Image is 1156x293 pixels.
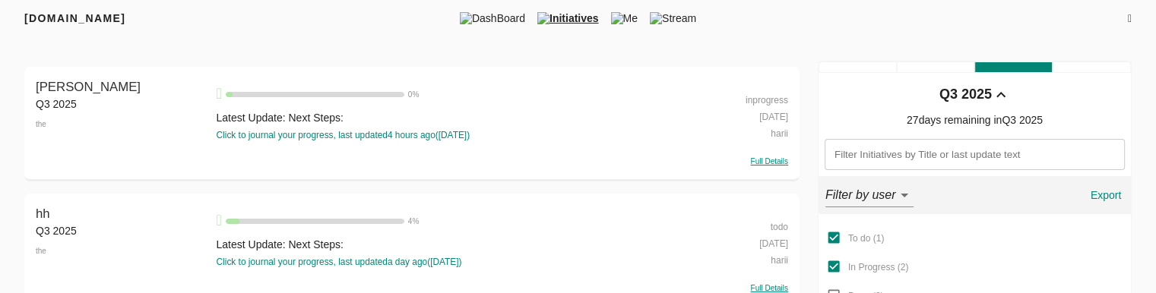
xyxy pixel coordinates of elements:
[750,284,787,292] span: Full Details
[531,11,605,26] span: Initiatives
[36,80,141,94] span: [PERSON_NAME]
[907,114,1043,126] span: 27 days remaining in Q3 2025
[939,85,992,105] div: Q3 2025
[1082,177,1130,213] button: Export
[644,11,702,26] span: Stream
[675,234,787,250] div: [DATE]
[675,124,787,140] div: harii
[408,90,419,99] span: 0 %
[460,12,472,24] img: dashboard.png
[675,90,787,107] div: inprogress
[825,183,914,207] div: Filter by user
[216,237,667,252] div: Latest Update: Next Steps:
[605,11,644,26] span: Me
[675,250,787,267] div: harii
[408,217,419,225] span: 4 %
[36,112,208,137] div: the
[611,12,623,24] img: me.png
[848,233,884,244] span: To do ( 1 )
[650,12,662,24] img: stream.png
[454,11,531,26] span: DashBoard
[825,139,1125,170] input: Filter Initiatives by Title or last update text
[825,188,895,201] em: Filter by user
[750,157,787,165] span: Full Details
[36,96,208,112] div: Q3 2025
[216,110,667,125] div: Latest Update: Next Steps:
[36,206,50,221] span: hh
[216,129,667,142] div: Click to journal your progress, last updated 4 hours ago ( [DATE] )
[216,256,667,269] div: Click to journal your progress, last updated a day ago ( [DATE] )
[848,262,908,273] span: In Progress ( 2 )
[24,12,125,24] span: [DOMAIN_NAME]
[675,217,787,234] div: todo
[1088,186,1124,205] span: Export
[36,238,208,264] div: the
[675,107,787,124] div: [DATE]
[537,12,549,24] img: tic.png
[36,223,208,238] div: Q3 2025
